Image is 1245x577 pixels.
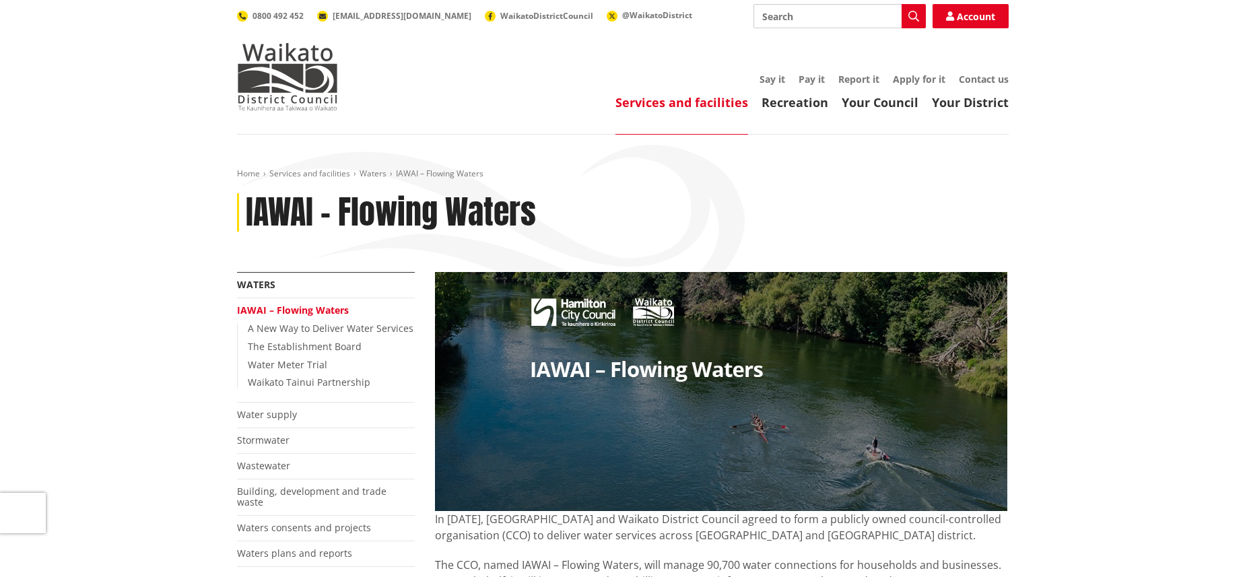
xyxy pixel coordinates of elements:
a: IAWAI – Flowing Waters [237,304,349,316]
a: Apply for it [893,73,945,86]
a: Your Council [842,94,918,110]
span: @WaikatoDistrict [622,9,692,21]
a: Waters [360,168,386,179]
a: 0800 492 452 [237,10,304,22]
a: Pay it [799,73,825,86]
a: The Establishment Board [248,340,362,353]
a: Report it [838,73,879,86]
span: 0800 492 452 [253,10,304,22]
img: 27080 HCC Website Banner V10 [435,272,1007,511]
h1: IAWAI – Flowing Waters [246,193,536,232]
a: Building, development and trade waste [237,485,386,509]
span: WaikatoDistrictCouncil [500,10,593,22]
a: Waters plans and reports [237,547,352,559]
a: Services and facilities [269,168,350,179]
a: Recreation [762,94,828,110]
a: [EMAIL_ADDRESS][DOMAIN_NAME] [317,10,471,22]
a: Water Meter Trial [248,358,327,371]
a: WaikatoDistrictCouncil [485,10,593,22]
nav: breadcrumb [237,168,1009,180]
a: Account [933,4,1009,28]
a: Services and facilities [615,94,748,110]
input: Search input [753,4,926,28]
a: Your District [932,94,1009,110]
a: Stormwater [237,434,290,446]
a: A New Way to Deliver Water Services [248,322,413,335]
a: Waters [237,278,275,291]
a: Water supply [237,408,297,421]
a: Home [237,168,260,179]
img: Waikato District Council - Te Kaunihera aa Takiwaa o Waikato [237,43,338,110]
a: Say it [760,73,785,86]
a: Contact us [959,73,1009,86]
p: In [DATE], [GEOGRAPHIC_DATA] and Waikato District Council agreed to form a publicly owned council... [435,511,1009,543]
a: Waters consents and projects [237,521,371,534]
a: Waikato Tainui Partnership [248,376,370,388]
span: IAWAI – Flowing Waters [396,168,483,179]
span: [EMAIL_ADDRESS][DOMAIN_NAME] [333,10,471,22]
a: Wastewater [237,459,290,472]
a: @WaikatoDistrict [607,9,692,21]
